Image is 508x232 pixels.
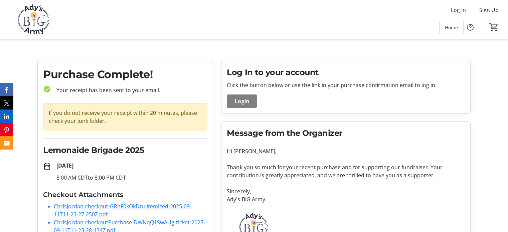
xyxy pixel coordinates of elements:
mat-icon: check_circle [43,85,51,93]
span: Log In [451,6,466,14]
p: Sincerely, [227,187,465,195]
h3: Checkout Attachments [43,190,207,200]
p: 8:00 AM CDT to 8:00 PM CDT [56,174,207,182]
span: Home [445,24,458,31]
a: ChrisJordan-checkout-GRhF0kOkDtu-itemized-2025-09-11T11-23-27-250Z.pdf [54,203,191,218]
p: Click the button below or use the link in your purchase confirmation email to log in. [227,81,465,89]
p: Hi [PERSON_NAME], [227,147,465,155]
p: Thank you so much for your recent purchase and for supporting our fundraiser. Your contribution i... [227,163,465,179]
mat-icon: date_range [43,162,51,170]
h2: Lemonaide Brigade 2025 [43,144,207,156]
div: If you do not receive your receipt within 20 minutes, please check your junk folder. [43,103,207,131]
button: Log In [446,5,471,15]
a: Home [440,21,463,34]
button: Cart [488,21,500,33]
button: Help [464,21,477,34]
h2: Message from the Organizer [227,127,465,139]
h1: Purchase Complete! [43,66,207,82]
p: Ady's BiG Army [227,195,465,203]
strong: [DATE] [56,162,73,169]
img: Ady's BiG Army's Logo [4,3,63,36]
h2: Log In to your account [227,66,465,78]
span: Login [235,97,249,105]
button: Login [227,94,257,108]
p: Your receipt has been sent to your email. [51,86,207,94]
button: Sign Up [474,5,504,15]
span: Sign Up [479,6,499,14]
